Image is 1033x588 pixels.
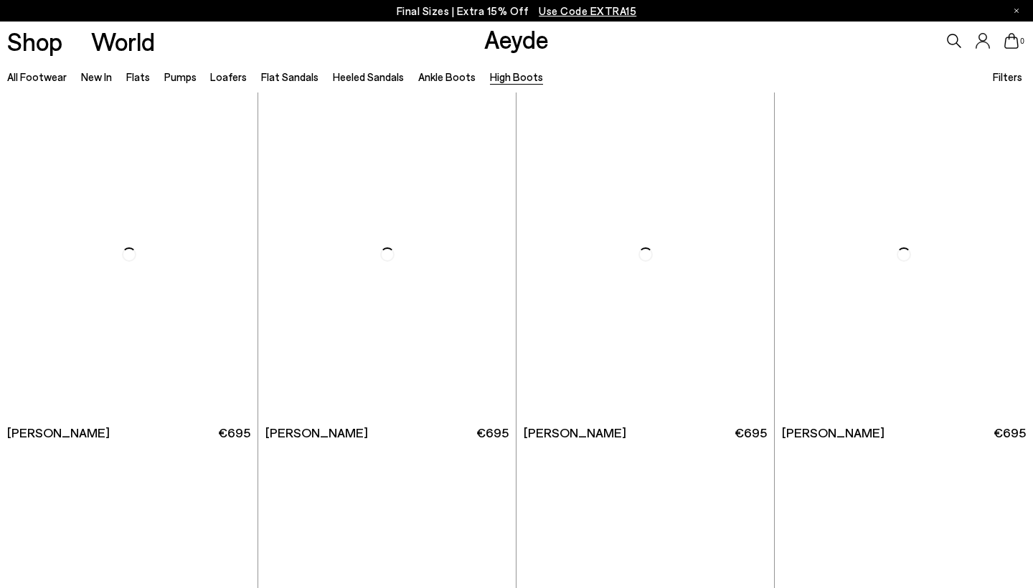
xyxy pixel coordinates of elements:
a: [PERSON_NAME] €695 [775,417,1033,449]
p: Final Sizes | Extra 15% Off [397,2,637,20]
span: €695 [476,424,509,442]
span: €695 [994,424,1026,442]
img: Alexis Dual-Tone High Boots [775,93,1033,416]
span: Filters [993,70,1022,83]
a: Shop [7,29,62,54]
span: €695 [218,424,250,442]
span: €695 [735,424,767,442]
a: Ankle Boots [418,70,476,83]
span: [PERSON_NAME] [524,424,626,442]
a: [PERSON_NAME] €695 [516,417,774,449]
a: 0 [1004,33,1019,49]
a: Pumps [164,70,197,83]
span: 0 [1019,37,1026,45]
span: [PERSON_NAME] [265,424,368,442]
a: Flats [126,70,150,83]
img: Vivian Eyelet High Boots [258,93,516,416]
a: Aeyde [484,24,549,54]
a: All Footwear [7,70,67,83]
a: Flat Sandals [261,70,319,83]
img: Catherine High Sock Boots [516,93,774,416]
a: High Boots [490,70,543,83]
a: Heeled Sandals [333,70,404,83]
a: New In [81,70,112,83]
span: Navigate to /collections/ss25-final-sizes [539,4,636,17]
a: Loafers [210,70,247,83]
span: [PERSON_NAME] [782,424,885,442]
a: [PERSON_NAME] €695 [258,417,516,449]
span: [PERSON_NAME] [7,424,110,442]
a: World [91,29,155,54]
